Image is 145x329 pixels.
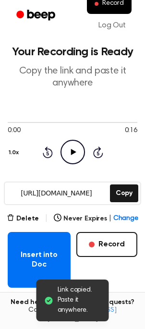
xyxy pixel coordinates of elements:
[125,126,137,136] span: 0:16
[76,232,137,257] button: Record
[8,46,137,58] h1: Your Recording is Ready
[113,214,138,224] span: Change
[45,213,48,224] span: |
[8,232,71,288] button: Insert into Doc
[109,214,111,224] span: |
[10,6,64,25] a: Beep
[89,14,135,37] a: Log Out
[54,214,138,224] button: Never Expires|Change
[7,214,39,224] button: Delete
[8,126,20,136] span: 0:00
[8,145,22,161] button: 1.0x
[8,65,137,89] p: Copy the link and paste it anywhere
[47,307,117,322] a: [EMAIL_ADDRESS][DOMAIN_NAME]
[110,184,138,202] button: Copy
[58,285,101,316] span: Link copied. Paste it anywhere.
[6,306,139,323] span: Contact us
